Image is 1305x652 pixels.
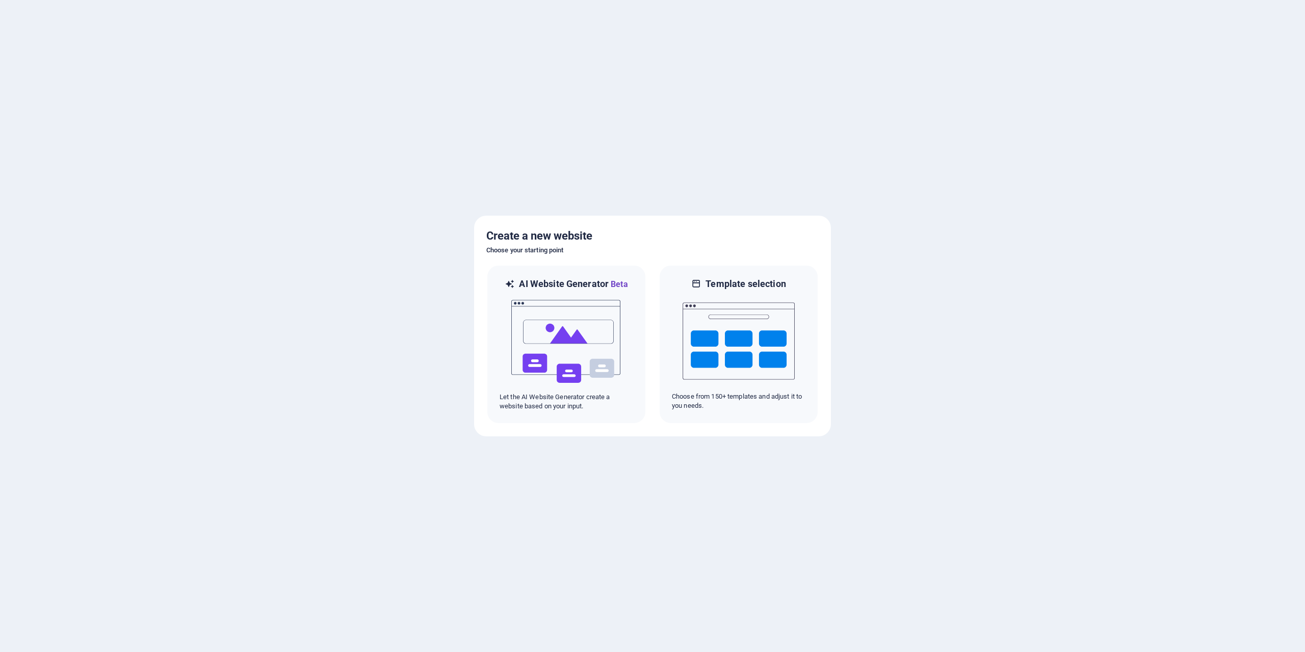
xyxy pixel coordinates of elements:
div: Template selectionChoose from 150+ templates and adjust it to you needs. [659,265,819,424]
div: AI Website GeneratorBetaaiLet the AI Website Generator create a website based on your input. [486,265,646,424]
h6: Template selection [706,278,786,290]
p: Let the AI Website Generator create a website based on your input. [500,393,633,411]
img: ai [510,291,622,393]
h6: AI Website Generator [519,278,628,291]
p: Choose from 150+ templates and adjust it to you needs. [672,392,805,410]
span: Beta [609,279,628,289]
h6: Choose your starting point [486,244,819,256]
h5: Create a new website [486,228,819,244]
